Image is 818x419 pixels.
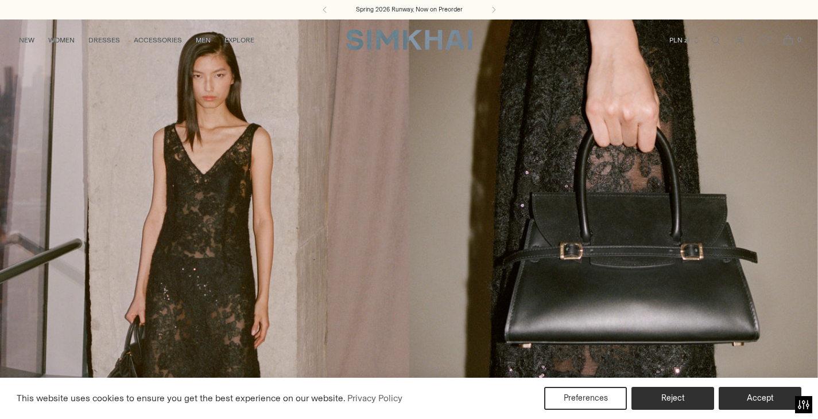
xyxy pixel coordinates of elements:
[224,28,254,53] a: EXPLORE
[704,29,727,52] a: Open search modal
[669,28,700,53] button: PLN zł
[48,28,75,53] a: WOMEN
[728,29,751,52] a: Go to the account page
[777,29,800,52] a: Open cart modal
[753,29,776,52] a: Wishlist
[794,34,804,45] span: 0
[544,387,627,410] button: Preferences
[88,28,120,53] a: DRESSES
[719,387,801,410] button: Accept
[346,29,472,51] a: SIMKHAI
[134,28,182,53] a: ACCESSORIES
[196,28,211,53] a: MEN
[19,28,34,53] a: NEW
[631,387,714,410] button: Reject
[346,390,404,407] a: Privacy Policy (opens in a new tab)
[17,393,346,404] span: This website uses cookies to ensure you get the best experience on our website.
